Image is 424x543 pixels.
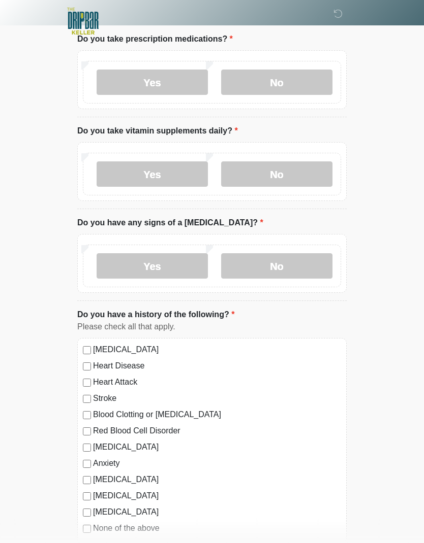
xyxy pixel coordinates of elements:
input: Blood Clotting or [MEDICAL_DATA] [83,411,91,419]
label: Do you have any signs of a [MEDICAL_DATA]? [77,217,263,229]
input: Heart Disease [83,362,91,370]
label: Do you have a history of the following? [77,309,234,321]
label: No [221,161,332,187]
label: [MEDICAL_DATA] [93,473,341,486]
label: Yes [97,161,208,187]
input: Heart Attack [83,379,91,387]
label: None of the above [93,522,341,534]
input: Anxiety [83,460,91,468]
img: The DRIPBaR - Keller Logo [67,8,99,35]
label: Do you take vitamin supplements daily? [77,125,238,137]
label: Yes [97,70,208,95]
label: [MEDICAL_DATA] [93,506,341,518]
label: [MEDICAL_DATA] [93,490,341,502]
input: [MEDICAL_DATA] [83,492,91,500]
label: No [221,253,332,279]
label: Stroke [93,392,341,404]
input: Red Blood Cell Disorder [83,427,91,435]
label: [MEDICAL_DATA] [93,344,341,356]
input: [MEDICAL_DATA] [83,444,91,452]
label: Red Blood Cell Disorder [93,425,341,437]
input: [MEDICAL_DATA] [83,476,91,484]
label: Blood Clotting or [MEDICAL_DATA] [93,409,341,421]
label: No [221,70,332,95]
input: [MEDICAL_DATA] [83,508,91,517]
input: [MEDICAL_DATA] [83,346,91,354]
input: None of the above [83,525,91,533]
label: Heart Disease [93,360,341,372]
label: [MEDICAL_DATA] [93,441,341,453]
label: Anxiety [93,457,341,469]
div: Please check all that apply. [77,321,347,333]
input: Stroke [83,395,91,403]
label: Heart Attack [93,376,341,388]
label: Yes [97,253,208,279]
